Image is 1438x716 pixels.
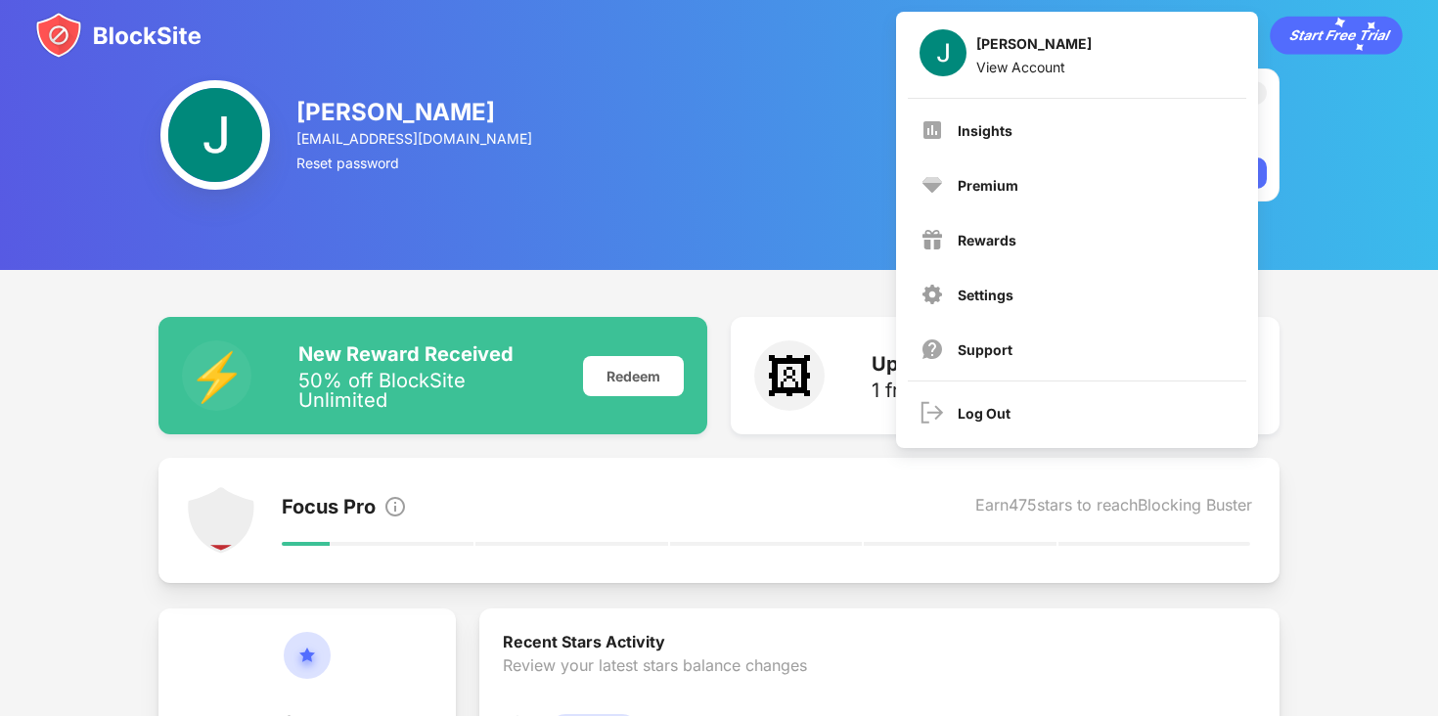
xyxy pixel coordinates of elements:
img: logout.svg [921,401,944,425]
div: [PERSON_NAME] [976,35,1092,59]
div: Redeem [583,356,684,396]
div: animation [1270,16,1403,55]
img: premium.svg [921,173,944,197]
div: New Reward Received [298,342,560,366]
img: AAcHTtcpEkDHj5JvOu1mfq_L9xmEddMiBHsz-BVDHu20=s96-c [920,29,966,76]
img: info.svg [383,495,407,518]
div: Rewards [958,232,1016,248]
div: 1 free image [872,380,1048,400]
div: Recent Stars Activity [503,632,1256,655]
div: Log Out [958,405,1011,422]
img: menu-insights.svg [921,118,944,142]
div: [PERSON_NAME] [296,98,535,126]
img: blocksite-icon.svg [35,12,202,59]
div: Premium [958,177,1018,194]
img: circle-star.svg [284,632,331,702]
div: Reset password [296,155,535,171]
div: ⚡️ [182,340,252,411]
div: Review your latest stars balance changes [503,655,1256,714]
img: AAcHTtcpEkDHj5JvOu1mfq_L9xmEddMiBHsz-BVDHu20=s96-c [160,80,270,190]
div: Focus Pro [282,495,376,522]
img: menu-settings.svg [921,283,944,306]
div: Earn 475 stars to reach Blocking Buster [975,495,1252,522]
img: points-level-1.svg [186,485,256,556]
div: Upcoming Reward [872,352,1048,376]
div: Insights [958,122,1012,139]
img: support.svg [921,337,944,361]
img: menu-rewards.svg [921,228,944,251]
div: 🖼 [754,340,825,411]
div: Support [958,341,1012,358]
div: Settings [958,287,1013,303]
div: 50% off BlockSite Unlimited [298,371,560,410]
div: [EMAIL_ADDRESS][DOMAIN_NAME] [296,130,535,147]
div: View Account [976,59,1092,75]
